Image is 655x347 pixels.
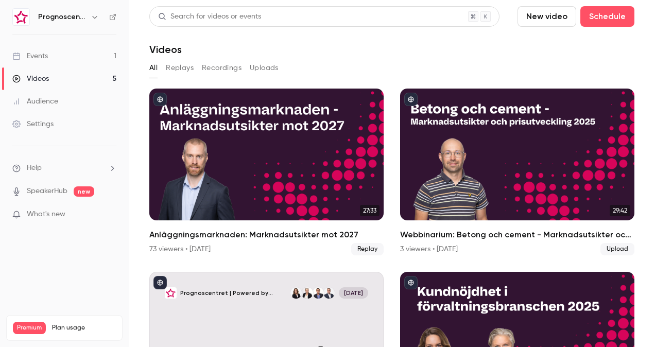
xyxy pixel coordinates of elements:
[323,287,335,299] img: Magnus Olsson
[149,244,211,254] div: 73 viewers • [DATE]
[202,60,242,76] button: Recordings
[165,287,176,299] img: NKI-seminarium: "Årets nöjdaste kunder 2024"
[153,276,167,289] button: published
[313,287,324,299] img: Jan von Essen
[104,210,116,219] iframe: Noticeable Trigger
[250,60,279,76] button: Uploads
[404,276,418,289] button: published
[404,93,418,106] button: published
[27,209,65,220] span: What's new
[74,186,94,197] span: new
[149,43,182,56] h1: Videos
[149,229,384,241] h2: Anläggningsmarknaden: Marknadsutsikter mot 2027
[38,12,87,22] h6: Prognoscentret | Powered by Hubexo
[12,51,48,61] div: Events
[360,205,380,216] span: 27:33
[13,322,46,334] span: Premium
[153,93,167,106] button: published
[301,287,313,299] img: Ellinor Lindström
[400,244,458,254] div: 3 viewers • [DATE]
[12,96,58,107] div: Audience
[27,186,67,197] a: SpeakerHub
[149,89,384,255] a: 27:33Anläggningsmarknaden: Marknadsutsikter mot 202773 viewers • [DATE]Replay
[290,287,302,299] img: Erika Knutsson
[339,287,368,299] span: [DATE]
[149,89,384,255] li: Anläggningsmarknaden: Marknadsutsikter mot 2027
[149,6,634,341] section: Videos
[12,74,49,84] div: Videos
[580,6,634,27] button: Schedule
[400,89,634,255] a: 29:42Webbinarium: Betong och cement - Marknadsutsikter och prisutveckling 20253 viewers • [DATE]U...
[166,60,194,76] button: Replays
[180,289,290,297] p: Prognoscentret | Powered by Hubexo
[610,205,630,216] span: 29:42
[13,9,29,25] img: Prognoscentret | Powered by Hubexo
[12,163,116,173] li: help-dropdown-opener
[149,60,158,76] button: All
[12,119,54,129] div: Settings
[518,6,576,27] button: New video
[52,324,116,332] span: Plan usage
[600,243,634,255] span: Upload
[158,11,261,22] div: Search for videos or events
[27,163,42,173] span: Help
[400,89,634,255] li: Webbinarium: Betong och cement - Marknadsutsikter och prisutveckling 2025
[400,229,634,241] h2: Webbinarium: Betong och cement - Marknadsutsikter och prisutveckling 2025
[351,243,384,255] span: Replay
